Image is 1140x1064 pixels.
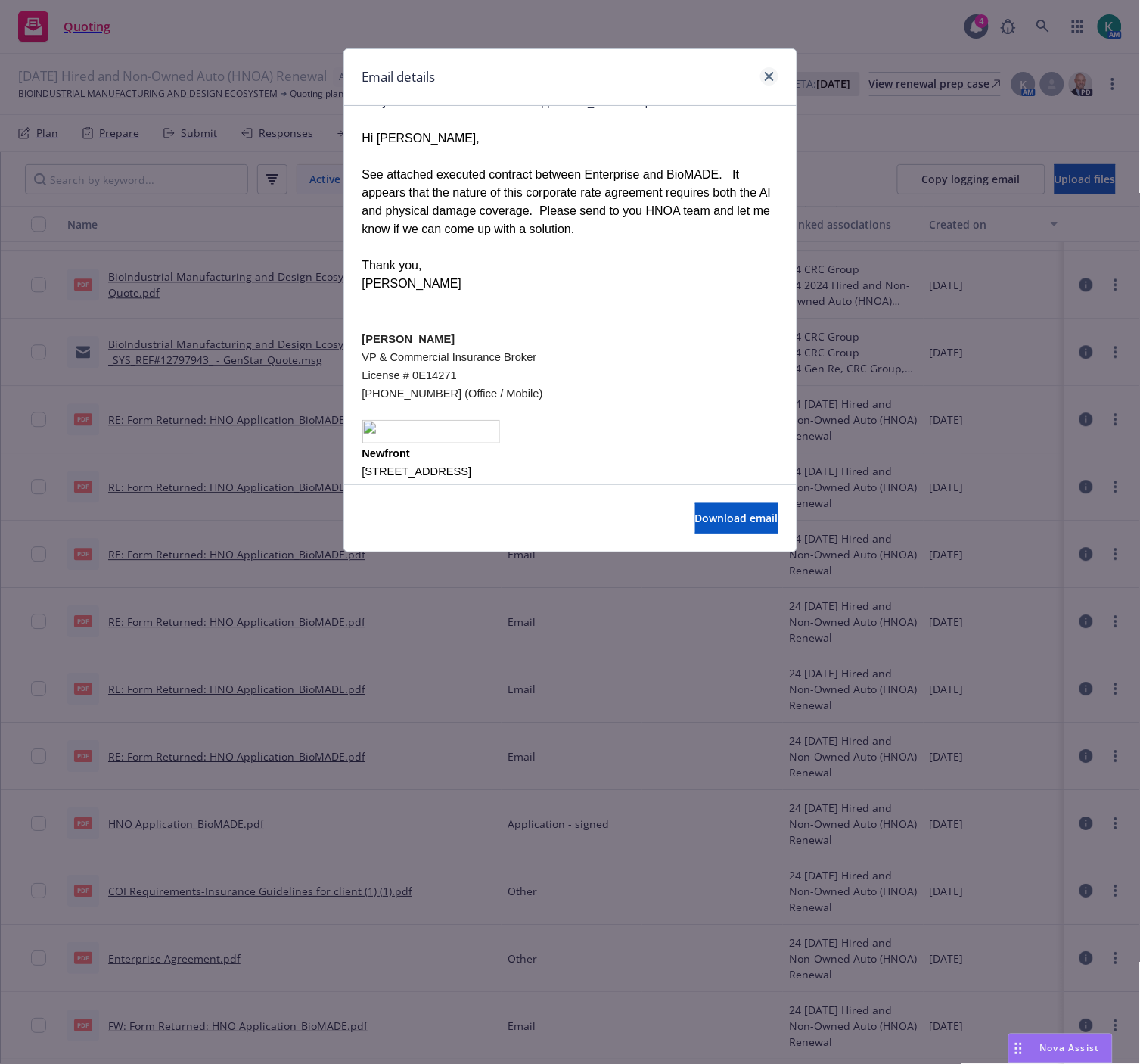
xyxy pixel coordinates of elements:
[362,420,501,443] img: image004.png@01DAFF7E.4A5AD580
[362,168,772,235] span: See attached executed contract between Enterprise and BioMADE. It appears that the nature of this...
[362,420,778,443] a: "http://www.newfront.com"
[1040,1042,1100,1055] span: Nova Assist
[760,67,778,86] a: close
[362,465,472,478] span: [STREET_ADDRESS]
[695,503,778,534] button: Download email
[362,387,543,400] span: [PHONE_NUMBER] (Office / Mobile)
[1009,1034,1028,1063] div: Drag to move
[362,369,458,381] span: License # 0E14271
[362,132,480,145] span: Hi [PERSON_NAME],
[362,259,422,272] span: Thank you,
[362,333,455,345] span: [PERSON_NAME]
[362,277,462,290] span: [PERSON_NAME]
[362,67,436,87] h1: Email details
[1008,1034,1113,1064] button: Nova Assist
[362,447,411,459] span: Newfront
[362,484,478,496] span: [GEOGRAPHIC_DATA]
[362,351,537,363] span: VP & Commercial Insurance Broker
[695,511,778,525] span: Download email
